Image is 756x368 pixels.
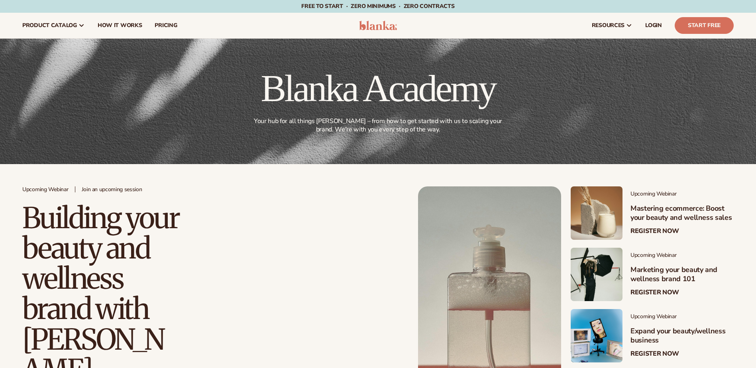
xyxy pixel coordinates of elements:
span: Upcoming Webinar [630,252,734,259]
a: product catalog [16,13,91,38]
span: How It Works [98,22,142,29]
a: resources [585,13,639,38]
h3: Marketing your beauty and wellness brand 101 [630,265,734,284]
a: LOGIN [639,13,668,38]
span: Free to start · ZERO minimums · ZERO contracts [301,2,454,10]
span: Upcoming Webinar [630,313,734,320]
a: Start Free [675,17,734,34]
h3: Mastering ecommerce: Boost your beauty and wellness sales [630,204,734,223]
img: logo [359,21,397,30]
a: Register Now [630,350,679,358]
span: Join an upcoming session [82,186,142,193]
a: Register Now [630,289,679,296]
span: LOGIN [645,22,662,29]
a: How It Works [91,13,149,38]
span: resources [592,22,624,29]
h3: Expand your beauty/wellness business [630,327,734,345]
span: Upcoming Webinar [22,186,69,193]
a: pricing [148,13,183,38]
span: product catalog [22,22,77,29]
span: pricing [155,22,177,29]
p: Your hub for all things [PERSON_NAME] – from how to get started with us to scaling your brand. We... [251,117,505,134]
a: Register Now [630,227,679,235]
h1: Blanka Academy [249,69,507,108]
span: Upcoming Webinar [630,191,734,198]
